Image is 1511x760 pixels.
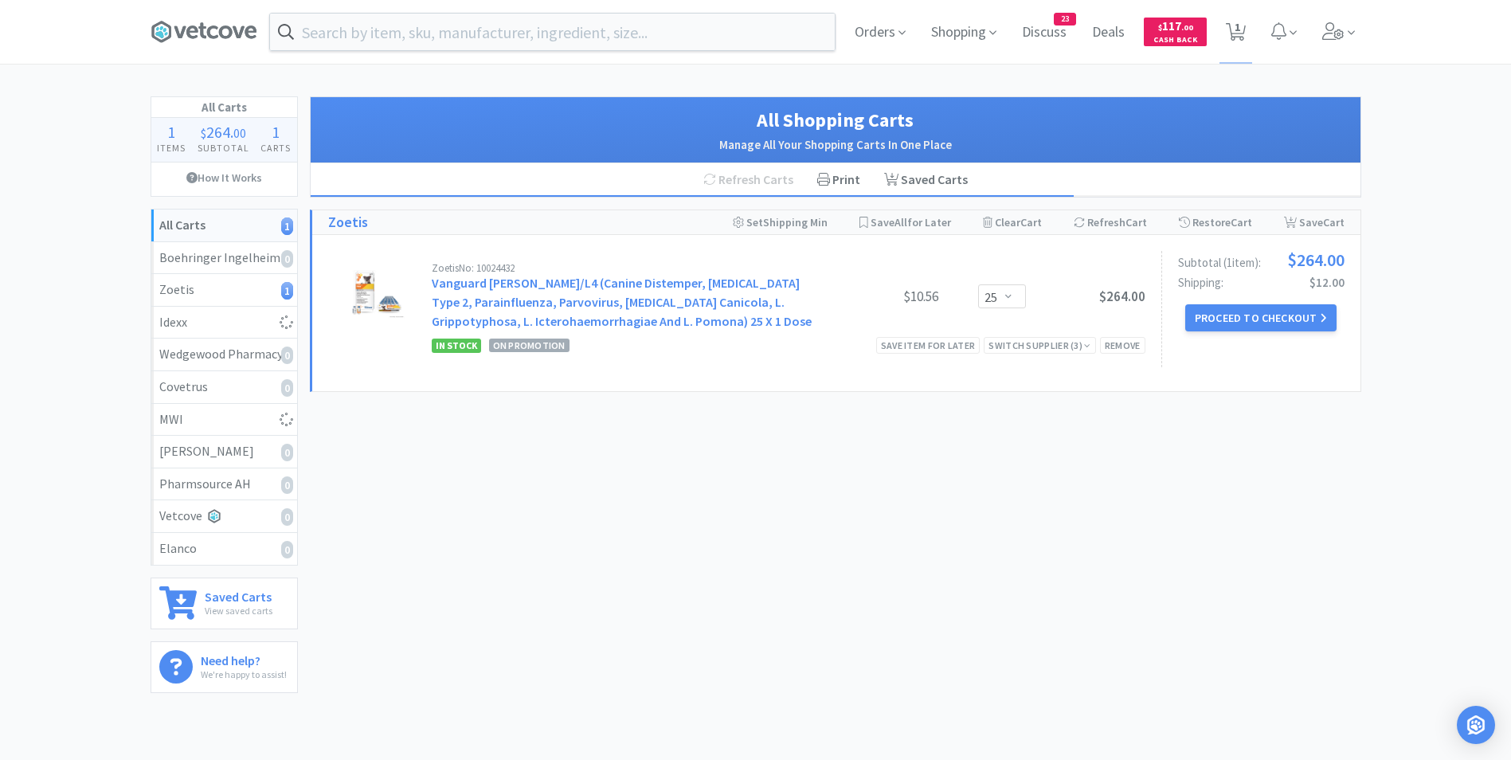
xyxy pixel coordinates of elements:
div: Save item for later [876,337,981,354]
a: MWI [151,404,297,437]
div: MWI [159,409,289,430]
div: Zoetis [159,280,289,300]
a: All Carts1 [151,210,297,242]
a: Saved CartsView saved carts [151,578,298,629]
span: . 00 [1181,22,1193,33]
i: 1 [281,217,293,235]
i: 0 [281,444,293,461]
div: Subtotal ( 1 item ): [1178,251,1345,268]
span: 1 [272,122,280,142]
h1: All Carts [151,97,297,118]
input: Search by item, sku, manufacturer, ingredient, size... [270,14,835,50]
p: View saved carts [205,603,272,618]
span: $264.00 [1099,288,1145,305]
i: 0 [281,541,293,558]
a: Boehringer Ingelheim0 [151,242,297,275]
div: Save [1284,210,1345,234]
h6: Saved Carts [205,586,272,603]
a: Zoetis1 [151,274,297,307]
div: Vetcove [159,506,289,527]
h2: Manage All Your Shopping Carts In One Place [327,135,1345,155]
span: Set [746,215,763,229]
p: We're happy to assist! [201,667,287,682]
div: Pharmsource AH [159,474,289,495]
div: [PERSON_NAME] [159,441,289,462]
a: 1 [1219,27,1252,41]
div: Boehringer Ingelheim [159,248,289,268]
div: Switch Supplier ( 3 ) [988,338,1090,353]
div: Remove [1100,337,1145,354]
span: On Promotion [489,339,570,352]
i: 0 [281,379,293,397]
div: Wedgewood Pharmacy [159,344,289,365]
a: Vanguard [PERSON_NAME]/L4 (Canine Distemper, [MEDICAL_DATA] Type 2, Parainfluenza, Parvovirus, [M... [432,275,812,329]
div: Restore [1179,210,1252,234]
a: Pharmsource AH0 [151,468,297,501]
div: Idexx [159,312,289,333]
img: 242976692c4341f6aedac764817cc72f_454595.png [350,263,405,319]
a: Discuss23 [1016,25,1073,40]
div: Print [805,163,872,197]
a: [PERSON_NAME]0 [151,436,297,468]
div: Shipping Min [733,210,828,234]
i: 0 [281,250,293,268]
span: 23 [1055,14,1075,25]
span: $264.00 [1287,251,1345,268]
span: Save for Later [871,215,951,229]
h6: Need help? [201,650,287,667]
span: 00 [233,125,246,141]
i: 0 [281,508,293,526]
a: Zoetis [328,211,368,234]
span: All [894,215,907,229]
span: Cart [1231,215,1252,229]
div: Zoetis No: 10024432 [432,263,819,273]
a: Idexx [151,307,297,339]
a: Vetcove0 [151,500,297,533]
span: $12.00 [1309,275,1345,290]
div: Refresh [1074,210,1147,234]
span: 264 [206,122,230,142]
strong: All Carts [159,217,206,233]
a: Saved Carts [872,163,980,197]
span: $ [201,125,206,141]
a: How It Works [151,163,297,193]
div: Open Intercom Messenger [1457,706,1495,744]
div: Elanco [159,539,289,559]
div: Covetrus [159,377,289,398]
h1: All Shopping Carts [327,105,1345,135]
div: Refresh Carts [691,163,805,197]
h4: Subtotal [191,140,255,155]
div: $10.56 [819,287,938,306]
span: In Stock [432,339,481,353]
span: Cart [1020,215,1042,229]
i: 0 [281,476,293,494]
div: Shipping: [1178,276,1345,288]
div: . [191,124,255,140]
a: Covetrus0 [151,371,297,404]
span: Cash Back [1153,36,1197,46]
span: $ [1158,22,1162,33]
i: 0 [281,347,293,364]
a: Wedgewood Pharmacy0 [151,339,297,371]
a: Deals [1086,25,1131,40]
span: Cart [1125,215,1147,229]
span: 117 [1158,18,1193,33]
span: Cart [1323,215,1345,229]
h4: Carts [255,140,297,155]
i: 1 [281,282,293,300]
h4: Items [151,140,192,155]
span: 1 [167,122,175,142]
a: Elanco0 [151,533,297,565]
button: Proceed to Checkout [1185,304,1337,331]
div: Clear [983,210,1042,234]
a: $117.00Cash Back [1144,10,1207,53]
